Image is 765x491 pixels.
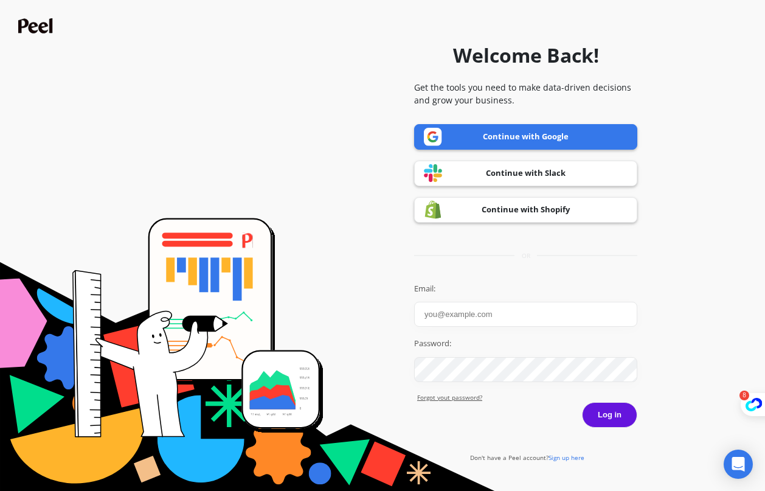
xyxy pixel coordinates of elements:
a: Continue with Google [414,124,637,150]
a: Continue with Shopify [414,197,637,223]
div: Open Intercom Messenger [724,450,753,479]
img: Google logo [424,128,442,146]
label: Password: [414,338,637,350]
span: Sign up here [549,453,584,462]
input: you@example.com [414,302,637,327]
img: Slack logo [424,164,442,183]
p: Get the tools you need to make data-driven decisions and grow your business. [414,81,637,106]
h1: Welcome Back! [453,41,599,70]
img: Shopify logo [424,200,442,219]
div: or [414,251,637,260]
a: Continue with Slack [414,161,637,186]
label: Email: [414,283,637,295]
a: Don't have a Peel account?Sign up here [470,453,584,462]
img: Peel [18,18,56,33]
button: Log in [582,402,637,428]
a: Forgot yout password? [417,393,637,402]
